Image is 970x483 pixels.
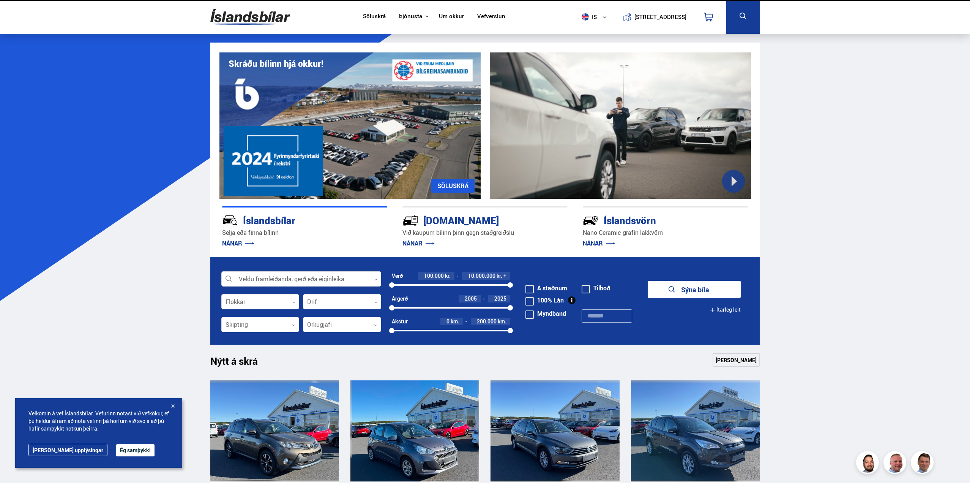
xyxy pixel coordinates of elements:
[885,452,907,475] img: siFngHWaQ9KaOqBr.png
[583,239,615,247] a: NÁNAR
[477,13,505,21] a: Vefverslun
[525,285,567,291] label: Á staðnum
[116,444,155,456] button: Ég samþykki
[222,228,387,237] p: Selja eða finna bílinn
[363,13,386,21] a: Söluskrá
[583,213,721,226] div: Íslandsvörn
[229,59,323,69] h1: Skráðu bílinn hjá okkur!
[222,239,254,247] a: NÁNAR
[583,228,748,237] p: Nano Ceramic grafín lakkvörn
[582,285,610,291] label: Tilboð
[857,452,880,475] img: nhp88E3Fdnt1Opn2.png
[222,213,360,226] div: Íslandsbílar
[210,5,290,29] img: G0Ugv5HjCgRt.svg
[28,444,107,456] a: [PERSON_NAME] upplýsingar
[579,13,598,21] span: is
[445,273,451,279] span: kr.
[477,318,497,325] span: 200.000
[497,273,502,279] span: kr.
[399,13,422,20] button: Þjónusta
[446,318,450,325] span: 0
[402,228,568,237] p: Við kaupum bílinn þinn gegn staðgreiðslu
[617,6,691,28] a: [STREET_ADDRESS]
[525,297,564,303] label: 100% Lán
[583,212,599,228] img: -Svtn6bYgwAsiwNX.svg
[498,318,506,325] span: km.
[402,212,418,228] img: tr5P-W3DuiFaO7aO.svg
[222,212,238,228] img: JRvxyua_JYH6wB4c.svg
[424,272,444,279] span: 100.000
[392,318,408,325] div: Akstur
[648,281,741,298] button: Sýna bíla
[465,295,477,302] span: 2005
[494,295,506,302] span: 2025
[219,52,481,199] img: eKx6w-_Home_640_.png
[28,410,169,432] span: Velkomin á vef Íslandsbílar. Vefurinn notast við vefkökur, ef þú heldur áfram að nota vefinn þá h...
[431,179,475,193] a: SÖLUSKRÁ
[713,353,760,367] a: [PERSON_NAME]
[582,13,589,21] img: svg+xml;base64,PHN2ZyB4bWxucz0iaHR0cDovL3d3dy53My5vcmcvMjAwMC9zdmciIHdpZHRoPSI1MTIiIGhlaWdodD0iNT...
[710,301,741,318] button: Ítarleg leit
[439,13,464,21] a: Um okkur
[525,310,566,317] label: Myndband
[392,296,408,302] div: Árgerð
[451,318,459,325] span: km.
[503,273,506,279] span: +
[468,272,495,279] span: 10.000.000
[402,239,435,247] a: NÁNAR
[579,6,613,28] button: is
[912,452,935,475] img: FbJEzSuNWCJXmdc-.webp
[210,355,271,371] h1: Nýtt á skrá
[402,213,541,226] div: [DOMAIN_NAME]
[637,14,684,20] button: [STREET_ADDRESS]
[392,273,403,279] div: Verð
